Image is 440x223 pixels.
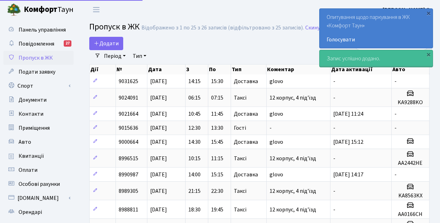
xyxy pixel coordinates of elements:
th: По [208,65,231,74]
a: Орендарі [4,205,74,219]
h5: KA9288KO [394,99,426,106]
th: Авто [392,65,429,74]
a: Тип [130,50,149,62]
span: 14:00 [188,171,201,178]
span: - [394,124,397,132]
th: Дата активації [330,65,392,74]
a: Голосувати [327,35,426,44]
span: 12 корпус, 4 під'їзд [270,94,316,102]
span: 10:15 [188,155,201,162]
span: 19:45 [211,206,223,214]
span: 22:30 [211,187,223,195]
div: × [425,9,432,16]
span: - [333,155,335,162]
span: 14:30 [188,138,201,146]
span: Пропуск в ЖК [19,54,53,62]
span: [DATE] [150,110,167,118]
span: - [333,77,335,85]
span: 9021664 [119,110,138,118]
a: Спорт [4,79,74,93]
a: Особові рахунки [4,177,74,191]
span: Таксі [234,95,246,101]
span: [DATE] [150,77,167,85]
span: glovo [270,138,283,146]
span: 9015636 [119,124,138,132]
span: 8988811 [119,206,138,214]
a: Повідомлення27 [4,37,74,51]
h5: AA0166CH [394,211,426,218]
span: - [333,206,335,214]
span: Таксі [234,188,246,194]
span: 13:30 [211,124,223,132]
span: Авто [19,138,31,146]
span: - [394,110,397,118]
span: [DATE] [150,155,167,162]
span: - [394,171,397,178]
b: Комфорт [24,4,57,15]
span: Контакти [19,110,43,118]
span: - [270,124,272,132]
a: Пропуск в ЖК [4,51,74,65]
span: 10:45 [188,110,201,118]
span: 12 корпус, 4 під'їзд [270,155,316,162]
span: Повідомлення [19,40,54,48]
span: 9024091 [119,94,138,102]
span: [DATE] 15:12 [333,138,363,146]
a: Період [101,50,128,62]
span: glovo [270,171,283,178]
span: Доставка [234,111,258,117]
a: Приміщення [4,121,74,135]
th: № [116,65,147,74]
span: 12 корпус, 4 під'їзд [270,187,316,195]
span: Доставка [234,172,258,177]
button: Переключити навігацію [88,4,105,15]
a: Квитанції [4,149,74,163]
span: - [333,124,335,132]
span: 8990987 [119,171,138,178]
a: Панель управління [4,23,74,37]
a: Авто [4,135,74,149]
th: Дії [90,65,116,74]
span: Документи [19,96,47,104]
a: Подати заявку [4,65,74,79]
span: 15:45 [211,138,223,146]
a: Контакти [4,107,74,121]
span: 14:15 [188,77,201,85]
span: Особові рахунки [19,180,60,188]
th: Коментар [266,65,330,74]
span: Доставка [234,139,258,145]
span: Таксі [234,156,246,161]
a: Скинути [305,25,326,31]
span: 12 корпус, 4 під'їзд [270,206,316,214]
span: Гості [234,125,246,131]
span: glovo [270,77,283,85]
span: 11:45 [211,110,223,118]
span: 07:15 [211,94,223,102]
span: [DATE] 11:24 [333,110,363,118]
span: 9000664 [119,138,138,146]
span: Додати [94,40,119,47]
th: Тип [231,65,266,74]
div: Відображено з 1 по 25 з 26 записів (відфільтровано з 25 записів). [141,25,304,31]
span: 21:15 [188,187,201,195]
h5: AA2442HE [394,160,426,167]
span: - [394,77,397,85]
span: Таксі [234,207,246,212]
h5: KA8563KX [394,192,426,199]
span: [DATE] [150,124,167,132]
th: Дата [147,65,186,74]
span: Оплати [19,166,37,174]
span: - [333,94,335,102]
span: Доставка [234,79,258,84]
a: [PERSON_NAME] О. [383,6,432,14]
span: [DATE] [150,138,167,146]
a: [DOMAIN_NAME] [4,191,74,205]
div: Опитування щодо паркування в ЖК «Комфорт Таун» [320,9,433,48]
a: Оплати [4,163,74,177]
span: Квитанції [19,152,44,160]
span: Панель управління [19,26,66,34]
img: logo.png [7,3,21,17]
span: 12:30 [188,124,201,132]
div: × [425,51,432,58]
span: - [333,187,335,195]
